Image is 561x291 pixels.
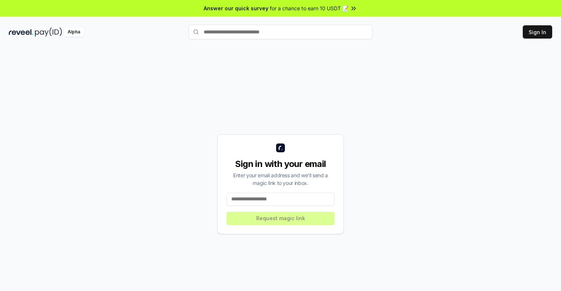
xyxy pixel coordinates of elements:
[64,28,84,37] div: Alpha
[204,4,268,12] span: Answer our quick survey
[35,28,62,37] img: pay_id
[270,4,349,12] span: for a chance to earn 10 USDT 📝
[226,158,335,170] div: Sign in with your email
[226,171,335,187] div: Enter your email address and we’ll send a magic link to your inbox.
[9,28,33,37] img: reveel_dark
[523,25,552,39] button: Sign In
[276,143,285,152] img: logo_small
